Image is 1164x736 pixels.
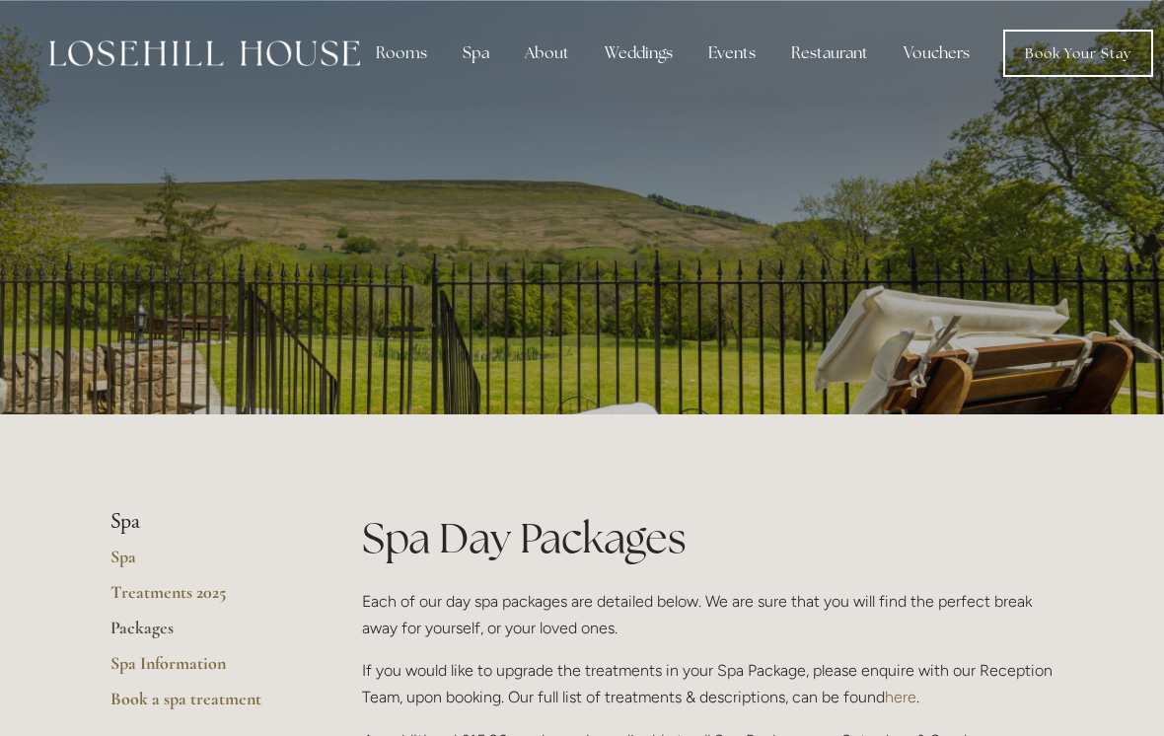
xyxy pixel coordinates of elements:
a: Treatments 2025 [110,581,299,617]
p: Each of our day spa packages are detailed below. We are sure that you will find the perfect break... [362,588,1054,641]
div: Spa [447,34,505,73]
a: Packages [110,617,299,652]
a: Book Your Stay [1003,30,1153,77]
div: Events [692,34,771,73]
a: Book a spa treatment [110,688,299,723]
div: Rooms [360,34,443,73]
a: Spa Information [110,652,299,688]
a: here [885,688,916,706]
h1: Spa Day Packages [362,509,1054,567]
a: Spa [110,546,299,581]
img: Losehill House [49,40,360,66]
a: Vouchers [888,34,985,73]
li: Spa [110,509,299,535]
div: Restaurant [775,34,884,73]
div: About [509,34,585,73]
p: If you would like to upgrade the treatments in your Spa Package, please enquire with our Receptio... [362,657,1054,710]
div: Weddings [589,34,689,73]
